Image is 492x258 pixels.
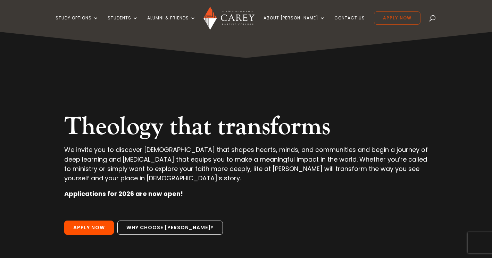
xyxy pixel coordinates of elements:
[117,221,223,235] a: Why choose [PERSON_NAME]?
[56,16,99,32] a: Study Options
[64,145,428,189] p: We invite you to discover [DEMOGRAPHIC_DATA] that shapes hearts, minds, and communities and begin...
[64,112,428,145] h2: Theology that transforms
[108,16,138,32] a: Students
[203,7,255,30] img: Carey Baptist College
[64,189,183,198] strong: Applications for 2026 are now open!
[64,221,114,235] a: Apply Now
[374,11,420,25] a: Apply Now
[334,16,365,32] a: Contact Us
[264,16,325,32] a: About [PERSON_NAME]
[147,16,196,32] a: Alumni & Friends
